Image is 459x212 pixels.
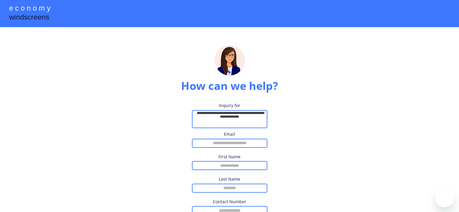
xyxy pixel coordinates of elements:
div: Last Name [199,176,260,182]
div: Contact Number [199,199,260,205]
iframe: Button to launch messaging window [435,188,454,207]
div: Email [199,131,260,137]
div: Inquiry for [199,103,260,109]
div: e c o n o m y [9,3,50,14]
div: First Name [199,154,260,160]
img: madeline.png [215,45,245,75]
div: How can we help? [181,78,278,93]
div: windscreens [9,12,49,24]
